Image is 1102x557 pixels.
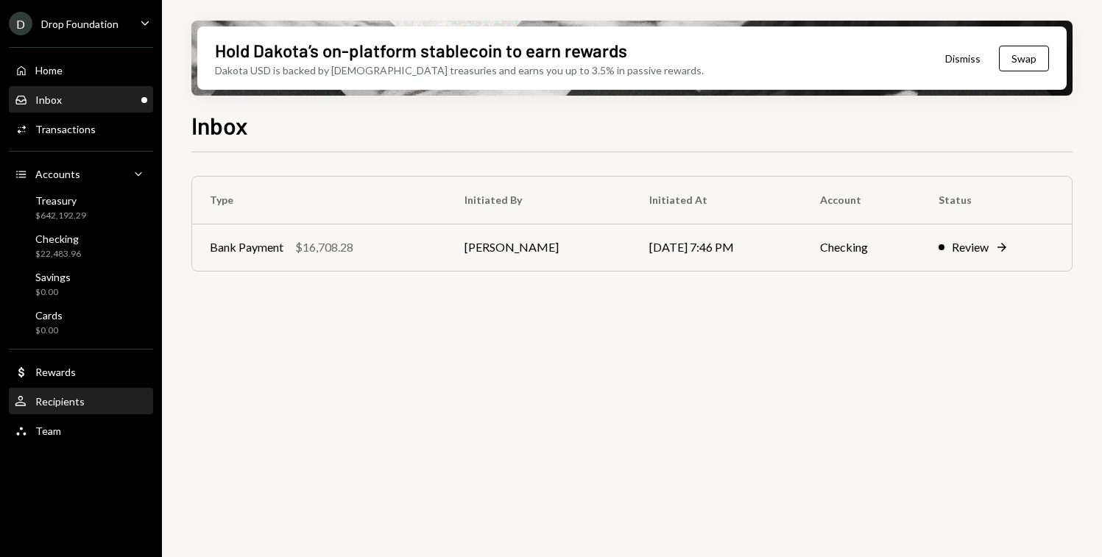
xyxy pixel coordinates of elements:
div: $642,192.29 [35,210,86,222]
th: Type [192,177,447,224]
div: Review [952,238,989,256]
div: Inbox [35,93,62,106]
a: Inbox [9,86,153,113]
div: Recipients [35,395,85,408]
button: Swap [999,46,1049,71]
div: Team [35,425,61,437]
th: Account [802,177,921,224]
div: Cards [35,309,63,322]
div: Dakota USD is backed by [DEMOGRAPHIC_DATA] treasuries and earns you up to 3.5% in passive rewards. [215,63,704,78]
a: Recipients [9,388,153,414]
td: [PERSON_NAME] [447,224,632,271]
th: Initiated At [632,177,802,224]
th: Initiated By [447,177,632,224]
div: Checking [35,233,81,245]
div: $22,483.96 [35,248,81,260]
div: $0.00 [35,286,71,299]
a: Treasury$642,192.29 [9,190,153,225]
a: Rewards [9,358,153,385]
a: Transactions [9,116,153,142]
td: [DATE] 7:46 PM [632,224,802,271]
div: Home [35,64,63,77]
div: Transactions [35,123,96,135]
th: Status [921,177,1072,224]
a: Accounts [9,160,153,187]
a: Home [9,57,153,83]
div: $0.00 [35,324,63,337]
td: Checking [802,224,921,271]
div: Accounts [35,168,80,180]
a: Team [9,417,153,444]
div: Hold Dakota’s on-platform stablecoin to earn rewards [215,38,627,63]
h1: Inbox [191,110,248,140]
div: D [9,12,32,35]
button: Dismiss [927,41,999,76]
a: Cards$0.00 [9,305,153,340]
div: Treasury [35,194,86,207]
div: $16,708.28 [295,238,353,256]
a: Savings$0.00 [9,266,153,302]
div: Rewards [35,366,76,378]
div: Bank Payment [210,238,283,256]
a: Checking$22,483.96 [9,228,153,263]
div: Savings [35,271,71,283]
div: Drop Foundation [41,18,119,30]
